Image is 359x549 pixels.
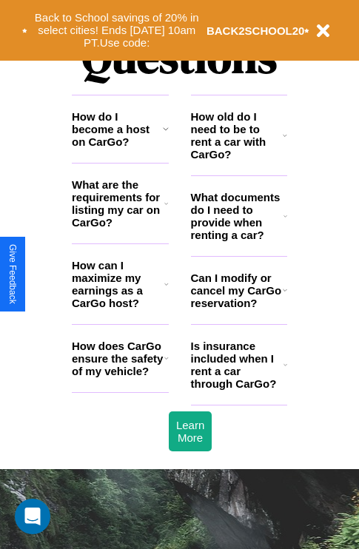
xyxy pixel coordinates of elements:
h3: Can I modify or cancel my CarGo reservation? [191,272,283,309]
h3: What documents do I need to provide when renting a car? [191,191,284,241]
h3: What are the requirements for listing my car on CarGo? [72,178,164,229]
h3: How old do I need to be to rent a car with CarGo? [191,110,283,161]
button: Learn More [169,411,212,451]
h3: Is insurance included when I rent a car through CarGo? [191,340,283,390]
button: Back to School savings of 20% in select cities! Ends [DATE] 10am PT.Use code: [27,7,207,53]
h3: How do I become a host on CarGo? [72,110,163,148]
b: BACK2SCHOOL20 [207,24,305,37]
div: Give Feedback [7,244,18,304]
div: Open Intercom Messenger [15,499,50,534]
h3: How does CarGo ensure the safety of my vehicle? [72,340,164,377]
h3: How can I maximize my earnings as a CarGo host? [72,259,164,309]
